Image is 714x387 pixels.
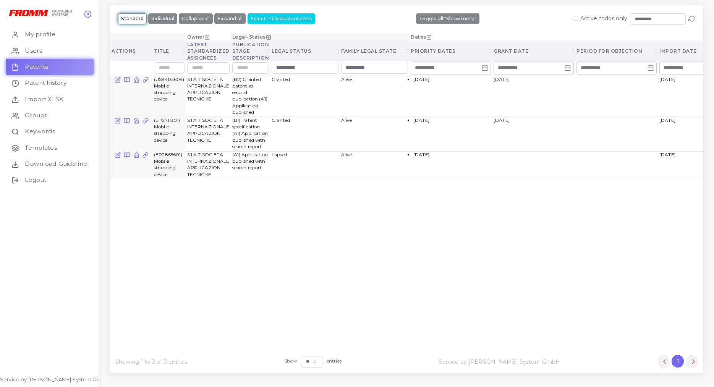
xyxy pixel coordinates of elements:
td: S I A T SOCIETA INTERNAZIONALE APPLICAZIONI TECNICHE [186,116,231,151]
span: (B2) Granted patent as second publication (A1) Application published [232,76,267,115]
span: Keywords [25,127,55,136]
span: Patents [25,63,48,71]
button: Collapse all [179,13,213,24]
a: Users [6,43,94,59]
div: Publication stage description [232,41,269,61]
a: My profile [6,26,94,42]
td: S I A T SOCIETA INTERNAZIONALE APPLICAZIONI TECNICHE [186,151,231,178]
div: Title [154,48,185,54]
span: Users [25,47,42,55]
a: Filter by Questel Unique Family ID [142,117,149,124]
td: Granted [270,75,340,116]
li: [DATE] [413,76,488,83]
td: [DATE] [492,75,575,116]
input: Search for option [343,63,397,73]
td: Lapsed [270,151,340,178]
a: Refresh page [688,15,695,22]
li: [DATE] [413,151,488,158]
td: Alive [340,75,410,116]
span: (EP2711301) Mobile strapping device [154,117,180,143]
a: Download Guideline [6,156,94,172]
a: Logout [6,172,94,188]
div: Legal status [272,48,338,54]
a: Templates [6,140,94,156]
a: Groups [6,107,94,123]
button: Select Individual columns [248,13,315,24]
a: Import XLSX [6,91,94,107]
div: Grant date [494,48,574,54]
a: Edit [115,117,121,124]
span: Showing 1 to 3 of 3 entries [115,358,187,366]
button: Individual [148,13,177,24]
span: Groups [25,111,47,120]
a: logo [9,9,77,17]
span: (US9403609) Mobile strapping device [154,76,185,102]
span: Import XLSX [25,95,63,104]
li: [DATE] [413,117,488,123]
div: Search for option [341,62,408,74]
a: Edit [115,151,121,158]
img: logo [9,10,72,17]
div: Latest standardized assignees [187,41,230,61]
a: Patent history [6,75,94,91]
a: Patents [6,59,94,75]
td: Alive [340,116,410,151]
div: Legal-Status [232,34,408,40]
span: (A1) Application published with search report [232,152,268,171]
div: Priority dates [411,48,491,54]
span: My profile [25,30,55,39]
button: Expand all [214,13,246,24]
span: (B1) Patent specification (A1) Application published with search report [232,117,268,149]
a: National Register Site [133,76,139,83]
td: S I A T SOCIETA INTERNAZIONALE APPLICAZIONI TECNICHE [186,75,231,116]
td: Granted [270,116,340,151]
input: Search for option [274,63,328,73]
span: Service by [PERSON_NAME] System GmbH [439,358,560,366]
div: Search for option [272,62,338,74]
button: Toggle all "Show more" [416,13,479,24]
div: Actions [112,48,151,54]
div: Owner [187,34,230,40]
a: National Register Site [133,117,139,124]
div: Family legal state [341,48,408,54]
a: Edit [115,76,121,83]
a: Filter by Questel Unique Family ID [142,151,149,158]
a: Biblio Summary [124,151,130,158]
a: Biblio Summary [124,76,130,83]
a: Keywords [6,123,94,139]
a: Biblio Summary [124,117,130,124]
td: Alive [340,151,410,178]
a: Filter by Questel Unique Family ID [142,76,149,83]
span: Patent history [25,79,66,87]
button: Standard [118,13,147,24]
button: Go to page 1 [672,355,684,367]
label: entries [327,358,342,364]
a: National Register Site [133,151,139,158]
td: [DATE] [492,116,575,151]
span: (EP2865601) Mobile strapping device [154,152,183,177]
label: Active todos only [580,16,627,21]
ul: Pagination [657,355,698,368]
span: Templates [25,144,57,152]
label: Show [284,358,297,364]
div: Period for objection [576,48,657,54]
